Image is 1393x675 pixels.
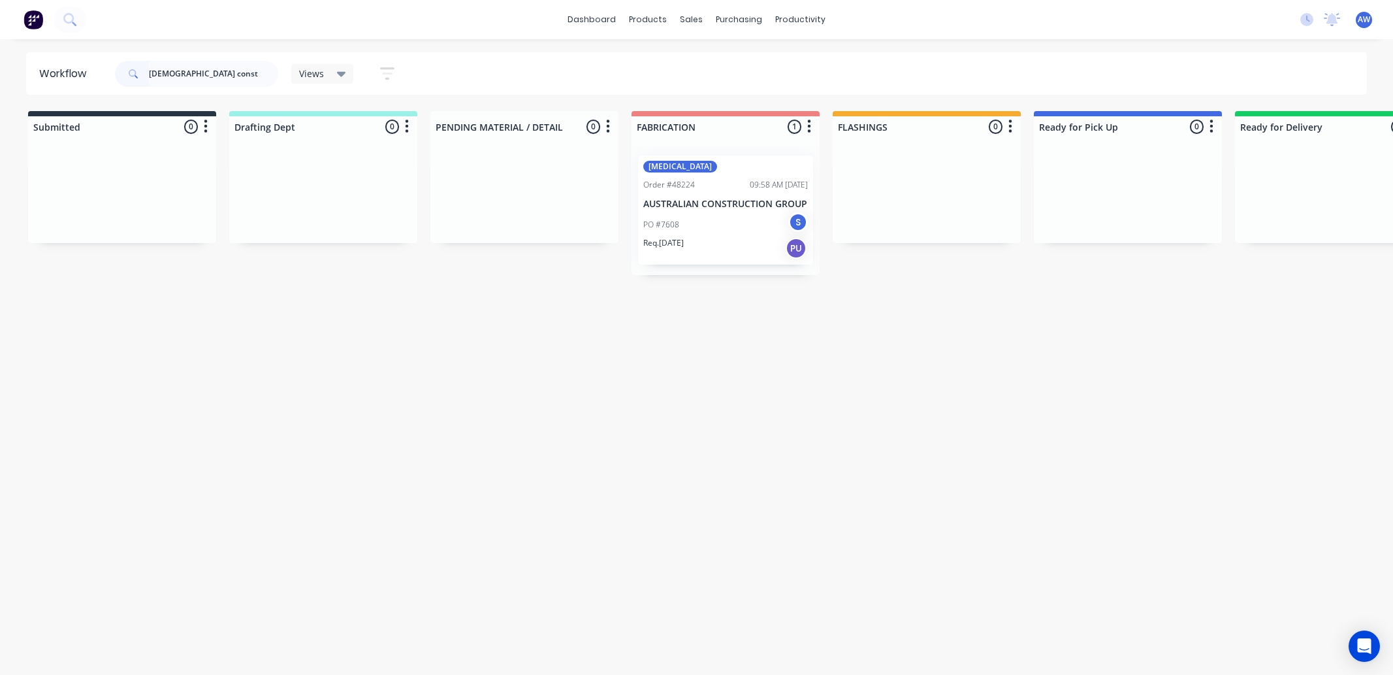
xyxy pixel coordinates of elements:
[788,212,808,232] div: S
[750,179,808,191] div: 09:58 AM [DATE]
[1349,631,1380,662] div: Open Intercom Messenger
[299,67,324,80] span: Views
[643,179,695,191] div: Order #48224
[1358,14,1370,25] span: AW
[39,66,93,82] div: Workflow
[643,199,808,210] p: AUSTRALIAN CONSTRUCTION GROUP
[709,10,769,29] div: purchasing
[638,156,813,265] div: [MEDICAL_DATA]Order #4822409:58 AM [DATE]AUSTRALIAN CONSTRUCTION GROUPPO #7608SReq.[DATE]PU
[622,10,673,29] div: products
[769,10,832,29] div: productivity
[643,219,679,231] p: PO #7608
[786,238,807,259] div: PU
[643,237,684,249] p: Req. [DATE]
[673,10,709,29] div: sales
[149,61,278,87] input: Search for orders...
[643,161,717,173] div: [MEDICAL_DATA]
[561,10,622,29] a: dashboard
[24,10,43,29] img: Factory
